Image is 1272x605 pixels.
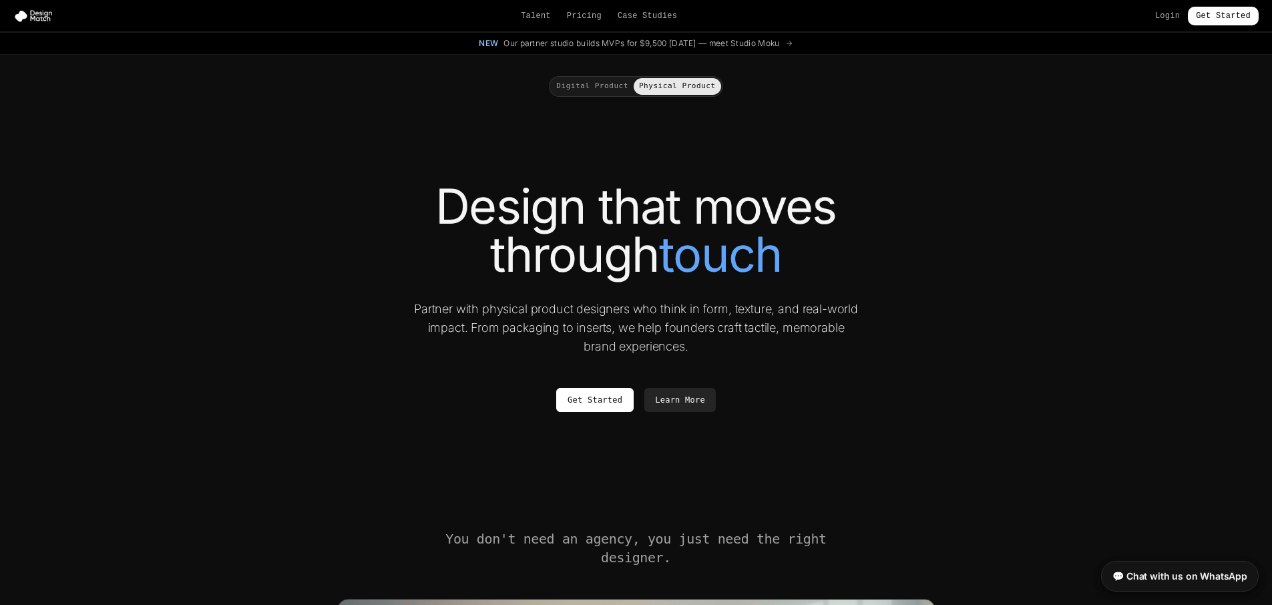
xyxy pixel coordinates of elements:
[1101,561,1259,592] a: 💬 Chat with us on WhatsApp
[659,230,782,278] span: touch
[521,11,551,21] a: Talent
[13,9,59,23] img: Design Match
[618,11,677,21] a: Case Studies
[1188,7,1259,25] a: Get Started
[412,300,861,356] p: Partner with physical product designers who think in form, texture, and real-world impact. From p...
[644,388,716,412] a: Learn More
[1155,11,1180,21] a: Login
[567,11,602,21] a: Pricing
[262,182,1010,278] h1: Design that moves through
[556,388,634,412] a: Get Started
